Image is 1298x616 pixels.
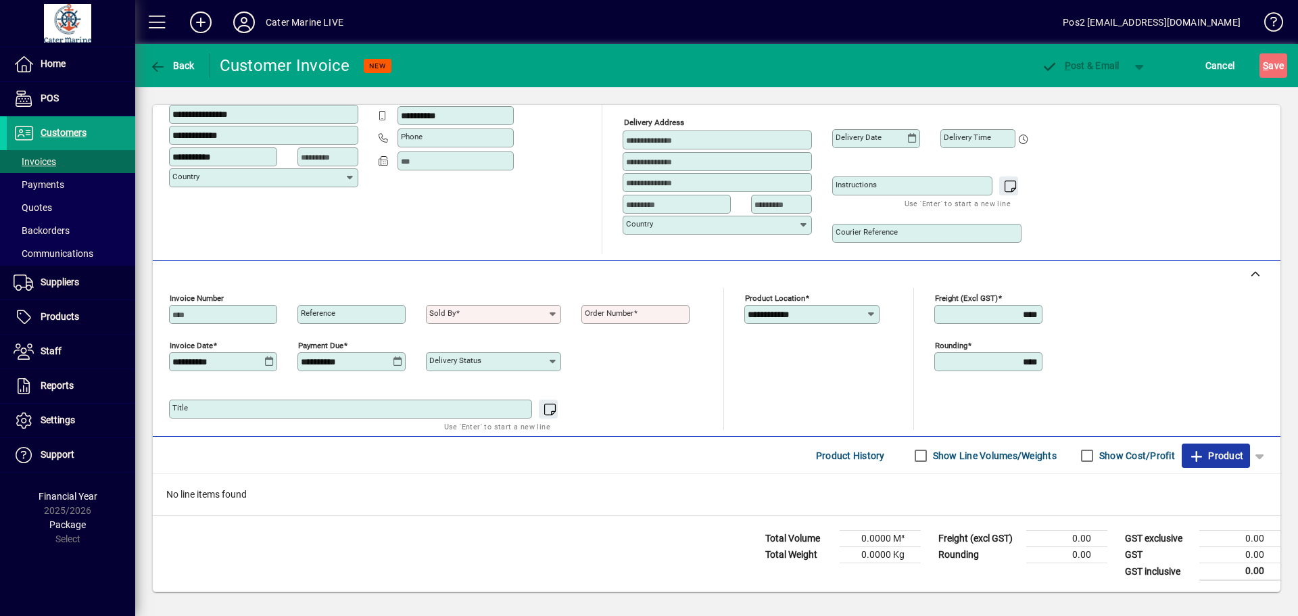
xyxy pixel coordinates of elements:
[301,308,335,318] mat-label: Reference
[170,341,213,350] mat-label: Invoice date
[7,300,135,334] a: Products
[41,58,66,69] span: Home
[745,293,805,303] mat-label: Product location
[41,277,79,287] span: Suppliers
[759,547,840,563] td: Total Weight
[1026,531,1107,547] td: 0.00
[840,531,921,547] td: 0.0000 M³
[39,491,97,502] span: Financial Year
[1199,563,1280,580] td: 0.00
[172,172,199,181] mat-label: Country
[14,248,93,259] span: Communications
[41,449,74,460] span: Support
[41,414,75,425] span: Settings
[932,531,1026,547] td: Freight (excl GST)
[41,93,59,103] span: POS
[1263,55,1284,76] span: ave
[836,133,882,142] mat-label: Delivery date
[836,227,898,237] mat-label: Courier Reference
[1202,53,1239,78] button: Cancel
[585,308,633,318] mat-label: Order number
[836,180,877,189] mat-label: Instructions
[905,195,1011,211] mat-hint: Use 'Enter' to start a new line
[179,10,222,34] button: Add
[7,266,135,300] a: Suppliers
[7,219,135,242] a: Backorders
[41,311,79,322] span: Products
[7,196,135,219] a: Quotes
[930,449,1057,463] label: Show Line Volumes/Weights
[1259,53,1287,78] button: Save
[429,308,456,318] mat-label: Sold by
[298,341,343,350] mat-label: Payment due
[816,445,885,467] span: Product History
[1063,11,1241,33] div: Pos2 [EMAIL_ADDRESS][DOMAIN_NAME]
[626,219,653,229] mat-label: Country
[146,53,198,78] button: Back
[14,225,70,236] span: Backorders
[1254,3,1281,47] a: Knowledge Base
[1118,531,1199,547] td: GST exclusive
[1041,60,1120,71] span: ost & Email
[1199,547,1280,563] td: 0.00
[41,346,62,356] span: Staff
[1026,547,1107,563] td: 0.00
[170,293,224,303] mat-label: Invoice number
[429,356,481,365] mat-label: Delivery status
[41,380,74,391] span: Reports
[1263,60,1268,71] span: S
[1205,55,1235,76] span: Cancel
[49,519,86,530] span: Package
[1118,563,1199,580] td: GST inclusive
[1034,53,1126,78] button: Post & Email
[153,474,1280,515] div: No line items found
[369,62,386,70] span: NEW
[7,404,135,437] a: Settings
[935,341,967,350] mat-label: Rounding
[14,156,56,167] span: Invoices
[135,53,210,78] app-page-header-button: Back
[1118,547,1199,563] td: GST
[149,60,195,71] span: Back
[935,293,998,303] mat-label: Freight (excl GST)
[7,173,135,196] a: Payments
[1182,444,1250,468] button: Product
[7,369,135,403] a: Reports
[401,132,423,141] mat-label: Phone
[7,150,135,173] a: Invoices
[172,403,188,412] mat-label: Title
[7,82,135,116] a: POS
[14,202,52,213] span: Quotes
[840,547,921,563] td: 0.0000 Kg
[7,242,135,265] a: Communications
[444,419,550,434] mat-hint: Use 'Enter' to start a new line
[759,531,840,547] td: Total Volume
[1188,445,1243,467] span: Product
[266,11,343,33] div: Cater Marine LIVE
[220,55,350,76] div: Customer Invoice
[1199,531,1280,547] td: 0.00
[7,47,135,81] a: Home
[41,127,87,138] span: Customers
[14,179,64,190] span: Payments
[7,335,135,369] a: Staff
[7,438,135,472] a: Support
[811,444,890,468] button: Product History
[222,10,266,34] button: Profile
[944,133,991,142] mat-label: Delivery time
[1065,60,1071,71] span: P
[1097,449,1175,463] label: Show Cost/Profit
[932,547,1026,563] td: Rounding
